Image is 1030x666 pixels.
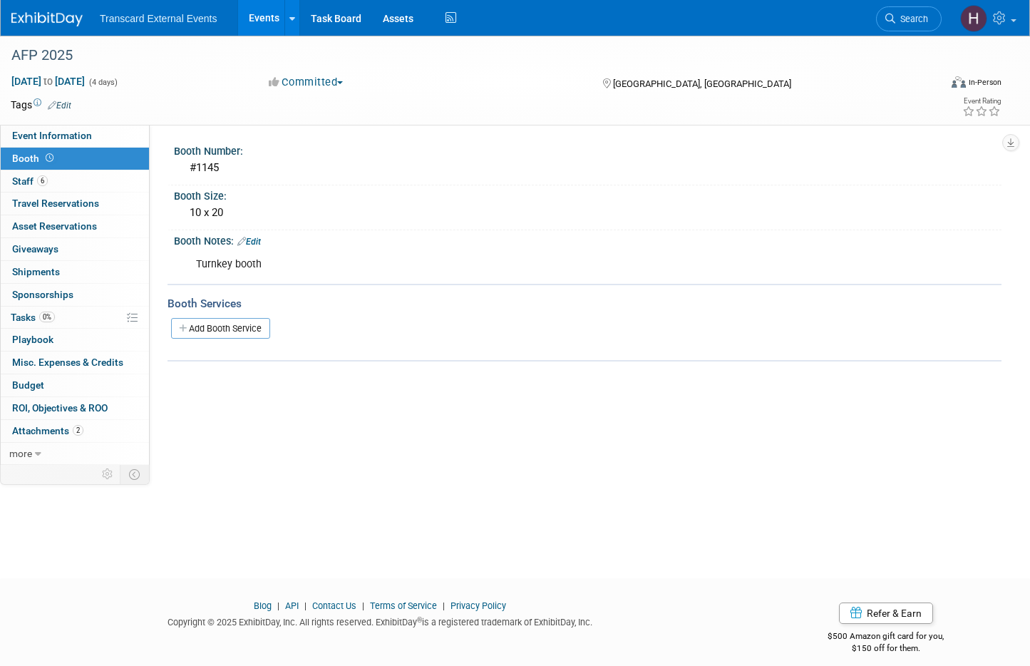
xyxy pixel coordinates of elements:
a: Budget [1,374,149,396]
td: Toggle Event Tabs [120,465,150,483]
span: Shipments [12,266,60,277]
a: Attachments2 [1,420,149,442]
div: Booth Number: [174,140,1001,158]
a: Edit [237,237,261,247]
a: Tasks0% [1,307,149,329]
a: ROI, Objectives & ROO [1,397,149,419]
a: API [285,600,299,611]
td: Tags [11,98,71,112]
a: Misc. Expenses & Credits [1,352,149,374]
a: Refer & Earn [839,603,933,624]
span: Search [895,14,928,24]
span: Asset Reservations [12,220,97,232]
a: Shipments [1,261,149,283]
span: (4 days) [88,78,118,87]
a: Blog [254,600,272,611]
a: more [1,443,149,465]
span: [GEOGRAPHIC_DATA], [GEOGRAPHIC_DATA] [613,78,791,89]
button: Committed [264,75,349,90]
div: AFP 2025 [6,43,917,68]
img: Haille Dinger [960,5,987,32]
span: Travel Reservations [12,198,99,209]
span: Booth [12,153,56,164]
span: to [41,76,55,87]
span: Event Information [12,130,92,141]
span: Sponsorships [12,289,73,300]
span: 6 [37,175,48,186]
a: Staff6 [1,170,149,193]
span: Staff [12,175,48,187]
sup: ® [417,616,422,624]
span: Tasks [11,312,55,323]
div: #1145 [185,157,991,179]
span: | [439,600,448,611]
a: Contact Us [312,600,356,611]
span: [DATE] [DATE] [11,75,86,88]
div: $500 Amazon gift card for you, [770,621,1001,654]
img: ExhibitDay [11,12,83,26]
span: Transcard External Events [100,13,217,24]
div: Booth Size: [174,185,1001,203]
span: Budget [12,379,44,391]
span: | [359,600,368,611]
span: Attachments [12,425,83,436]
img: Format-Inperson.png [952,76,966,88]
span: 0% [39,312,55,322]
a: Terms of Service [370,600,437,611]
a: Giveaways [1,238,149,260]
div: Event Rating [962,98,1001,105]
div: 10 x 20 [185,202,991,224]
span: Booth not reserved yet [43,153,56,163]
span: more [9,448,32,459]
a: Privacy Policy [450,600,506,611]
div: Turnkey booth [186,250,842,279]
div: Booth Notes: [174,230,1001,249]
a: Add Booth Service [171,318,270,339]
span: ROI, Objectives & ROO [12,402,108,414]
div: $150 off for them. [770,642,1001,655]
a: Search [876,6,942,31]
div: Copyright © 2025 ExhibitDay, Inc. All rights reserved. ExhibitDay is a registered trademark of Ex... [11,613,748,629]
span: Misc. Expenses & Credits [12,357,123,368]
a: Travel Reservations [1,193,149,215]
span: | [301,600,310,611]
td: Personalize Event Tab Strip [96,465,120,483]
a: Event Information [1,125,149,147]
div: Booth Services [168,296,1001,312]
a: Edit [48,101,71,111]
a: Sponsorships [1,284,149,306]
span: 2 [73,425,83,436]
span: Giveaways [12,243,58,255]
span: Playbook [12,334,53,345]
a: Booth [1,148,149,170]
a: Playbook [1,329,149,351]
div: Event Format [854,74,1001,96]
span: | [274,600,283,611]
a: Asset Reservations [1,215,149,237]
div: In-Person [968,77,1001,88]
